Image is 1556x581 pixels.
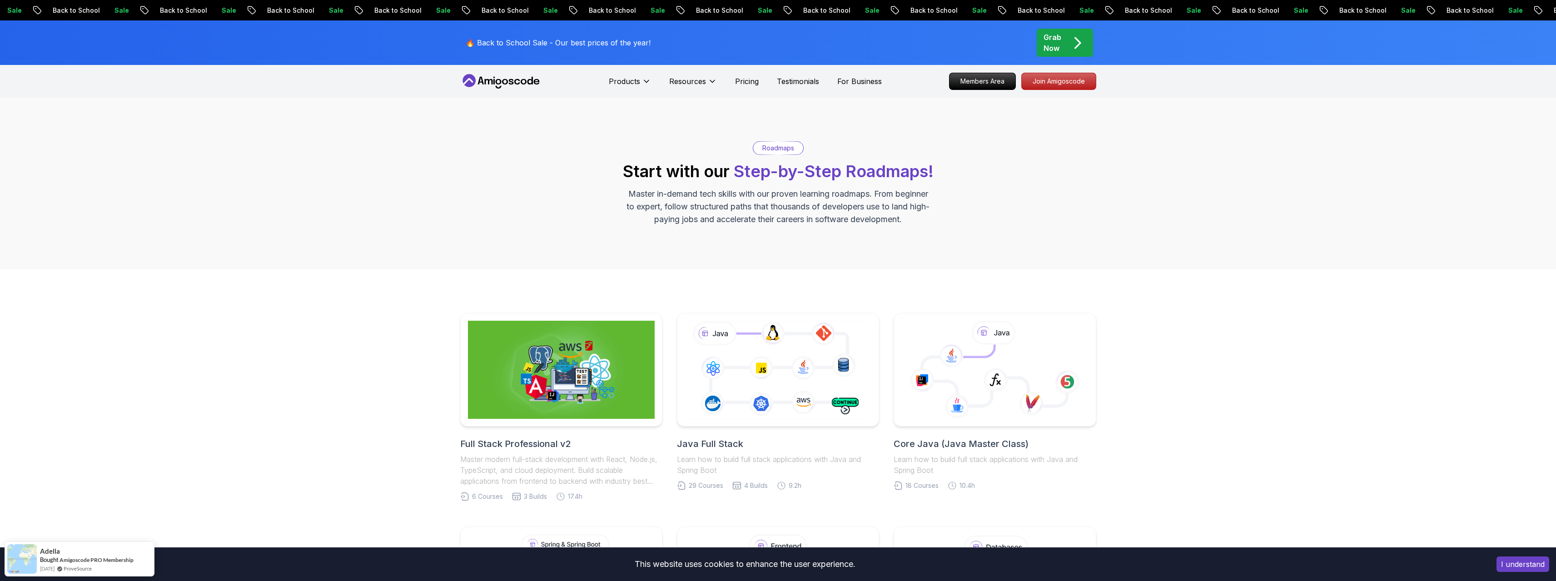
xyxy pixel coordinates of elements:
p: Roadmaps [762,144,794,153]
span: 4 Builds [744,481,768,490]
a: Members Area [949,73,1016,90]
p: Back to School [151,6,213,15]
p: Back to School [1438,6,1500,15]
p: Sale [1392,6,1422,15]
span: Step-by-Step Roadmaps! [734,161,934,181]
p: Back to School [902,6,964,15]
p: Sale [642,6,671,15]
p: Sale [1500,6,1529,15]
p: Sale [964,6,993,15]
p: Sale [1071,6,1100,15]
p: Sale [213,6,242,15]
p: Sale [749,6,778,15]
p: Join Amigoscode [1022,73,1096,89]
p: Back to School [259,6,320,15]
a: Testimonials [777,76,819,87]
p: Sale [1178,6,1207,15]
p: Sale [320,6,349,15]
h2: Start with our [623,162,934,180]
p: Back to School [1009,6,1071,15]
p: Back to School [366,6,428,15]
a: Java Full StackLearn how to build full stack applications with Java and Spring Boot29 Courses4 Bu... [677,313,879,490]
span: 3 Builds [524,492,547,501]
span: 18 Courses [905,481,939,490]
div: This website uses cookies to enhance the user experience. [7,554,1483,574]
p: Learn how to build full stack applications with Java and Spring Boot [894,454,1096,476]
p: Back to School [1223,6,1285,15]
img: Full Stack Professional v2 [468,321,655,419]
a: Amigoscode PRO Membership [60,556,134,564]
button: Products [609,76,651,94]
p: Members Area [950,73,1015,89]
a: Full Stack Professional v2Full Stack Professional v2Master modern full-stack development with Rea... [460,313,662,501]
p: Sale [535,6,564,15]
a: Join Amigoscode [1021,73,1096,90]
p: Sale [428,6,457,15]
span: 10.4h [959,481,975,490]
p: Sale [1285,6,1314,15]
p: Learn how to build full stack applications with Java and Spring Boot [677,454,879,476]
p: Back to School [473,6,535,15]
span: 6 Courses [472,492,503,501]
p: Back to School [44,6,106,15]
a: ProveSource [64,565,92,572]
span: Adella [40,547,60,555]
p: Back to School [687,6,749,15]
button: Resources [669,76,717,94]
p: Resources [669,76,706,87]
p: Back to School [1331,6,1392,15]
p: Master modern full-stack development with React, Node.js, TypeScript, and cloud deployment. Build... [460,454,662,487]
img: provesource social proof notification image [7,544,37,574]
span: [DATE] [40,565,55,572]
a: For Business [837,76,882,87]
button: Accept cookies [1496,556,1549,572]
h2: Java Full Stack [677,437,879,450]
p: Back to School [1116,6,1178,15]
h2: Full Stack Professional v2 [460,437,662,450]
p: Sale [856,6,885,15]
a: Core Java (Java Master Class)Learn how to build full stack applications with Java and Spring Boot... [894,313,1096,490]
span: 17.4h [568,492,582,501]
h2: Core Java (Java Master Class) [894,437,1096,450]
span: Bought [40,556,59,563]
p: Grab Now [1044,32,1061,54]
p: Master in-demand tech skills with our proven learning roadmaps. From beginner to expert, follow s... [626,188,931,226]
span: 9.2h [789,481,801,490]
a: Pricing [735,76,759,87]
p: Back to School [795,6,856,15]
span: 29 Courses [689,481,723,490]
p: Sale [106,6,135,15]
p: Products [609,76,640,87]
p: 🔥 Back to School Sale - Our best prices of the year! [466,37,651,48]
p: Back to School [580,6,642,15]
